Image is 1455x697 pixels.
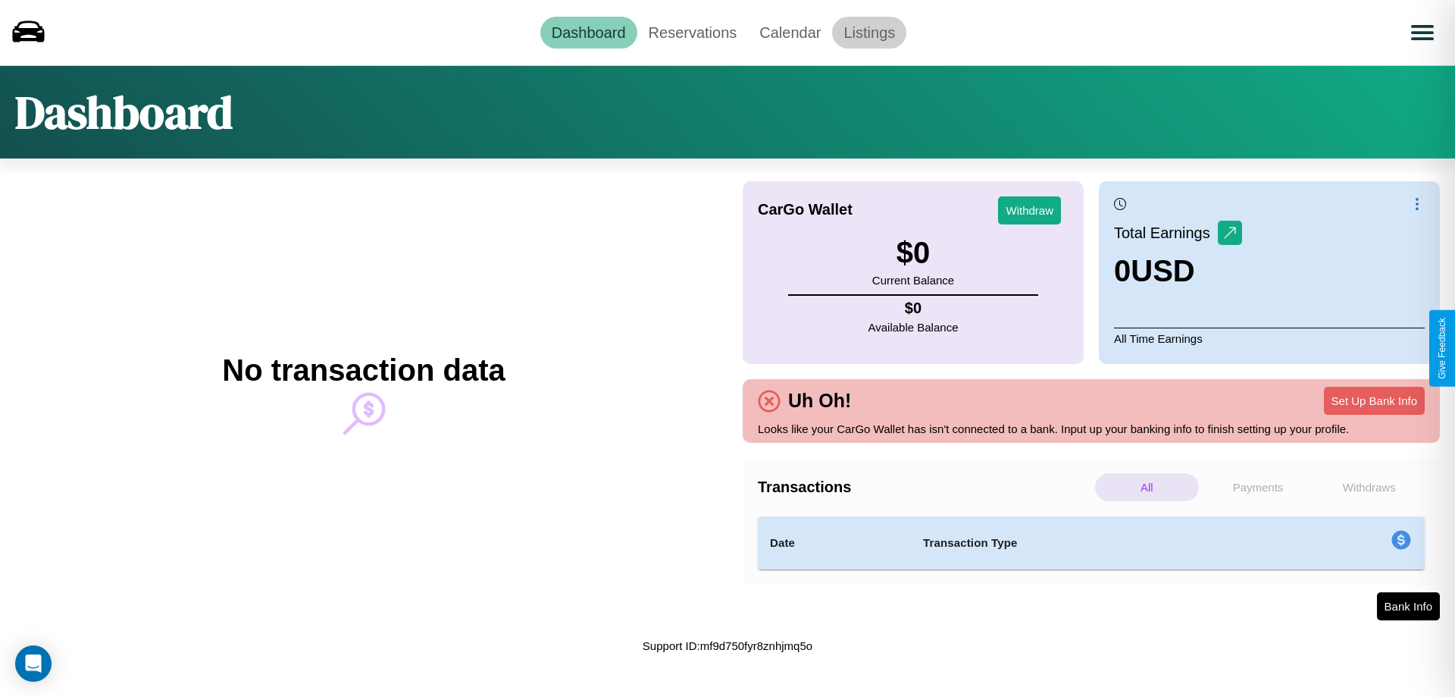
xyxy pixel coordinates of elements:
h1: Dashboard [15,81,233,143]
h4: Transactions [758,479,1091,496]
a: Calendar [748,17,832,49]
p: Payments [1206,473,1310,501]
p: Total Earnings [1114,219,1218,246]
p: Current Balance [872,270,954,290]
h4: CarGo Wallet [758,201,853,218]
p: Support ID: mf9d750fyr8znhjmq5o [643,636,812,656]
h3: $ 0 [872,236,954,270]
p: Withdraws [1317,473,1421,501]
table: simple table [758,516,1425,570]
a: Dashboard [540,17,637,49]
button: Open menu [1401,11,1444,54]
a: Reservations [637,17,749,49]
h4: Date [770,534,899,552]
a: Listings [832,17,906,49]
h3: 0 USD [1114,254,1242,288]
button: Bank Info [1377,592,1440,620]
h2: No transaction data [222,353,505,388]
h4: $ 0 [868,300,959,317]
h4: Transaction Type [923,534,1267,552]
h4: Uh Oh! [781,390,859,412]
p: Available Balance [868,317,959,338]
button: Set Up Bank Info [1324,387,1425,415]
button: Withdraw [998,196,1061,224]
div: Give Feedback [1437,318,1447,379]
p: All Time Earnings [1114,328,1425,349]
p: Looks like your CarGo Wallet has isn't connected to a bank. Input up your banking info to finish ... [758,419,1425,439]
div: Open Intercom Messenger [15,645,52,682]
p: All [1095,473,1199,501]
